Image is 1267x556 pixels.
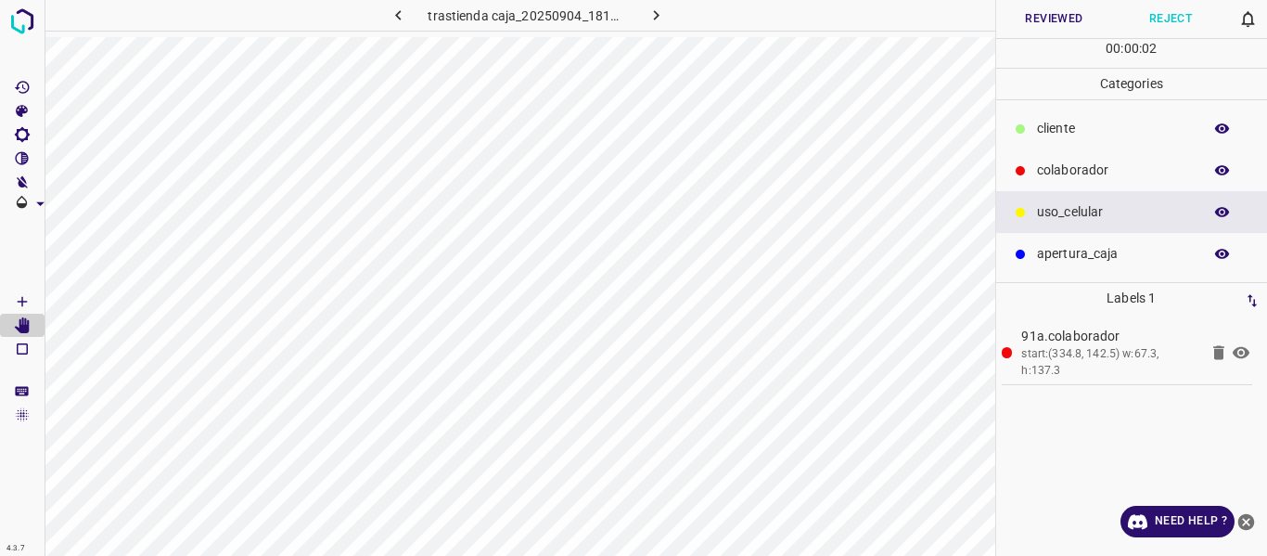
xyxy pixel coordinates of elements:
[1037,161,1193,180] p: colaborador
[428,5,626,31] h6: trastienda caja_20250904_181716_671967.jpg
[1021,327,1198,346] p: 91a.colaborador
[1235,506,1258,537] button: close-help
[1124,39,1139,58] p: 00
[1037,202,1193,222] p: uso_celular
[1002,283,1262,314] p: Labels 1
[2,541,30,556] div: 4.3.7
[1106,39,1157,68] div: : :
[1120,506,1235,537] a: Need Help ?
[1037,244,1193,264] p: apertura_caja
[6,5,39,38] img: logo
[1037,119,1193,138] p: cliente
[1021,346,1198,379] div: start:(334.8, 142.5) w:67.3, h:137.3
[1106,39,1120,58] p: 00
[1142,39,1157,58] p: 02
